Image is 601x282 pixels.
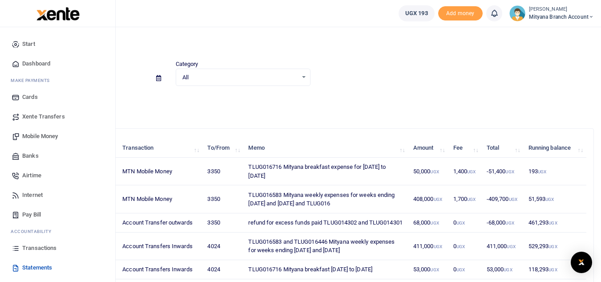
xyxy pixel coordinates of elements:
[524,260,587,279] td: 118,293
[504,267,512,272] small: UGX
[7,107,108,127] a: Xente Transfers
[456,221,465,225] small: UGX
[22,151,39,160] span: Banks
[408,185,448,213] td: 408,000
[22,191,43,200] span: Internet
[434,197,442,202] small: UGX
[22,244,56,253] span: Transactions
[22,132,58,141] span: Mobile Money
[176,60,198,69] label: Category
[117,185,202,213] td: MTN Mobile Money
[202,139,243,158] th: To/From: activate to sort column ascending
[117,158,202,185] td: MTN Mobile Money
[507,244,515,249] small: UGX
[482,185,524,213] td: -409,700
[482,233,524,260] td: 411,000
[467,169,476,174] small: UGX
[36,7,80,20] img: logo-large
[395,5,438,21] li: Wallet ballance
[524,213,587,233] td: 461,293
[202,213,243,233] td: 3350
[7,146,108,166] a: Banks
[7,166,108,185] a: Airtime
[7,258,108,278] a: Statements
[22,263,52,272] span: Statements
[549,221,557,225] small: UGX
[438,9,483,16] a: Add money
[117,213,202,233] td: Account Transfer outwards
[456,244,465,249] small: UGX
[17,228,51,235] span: countability
[182,73,298,82] span: All
[524,185,587,213] td: 51,593
[448,233,482,260] td: 0
[482,260,524,279] td: 53,000
[524,233,587,260] td: 529,293
[438,6,483,21] li: Toup your wallet
[243,139,408,158] th: Memo: activate to sort column ascending
[482,139,524,158] th: Total: activate to sort column ascending
[505,221,514,225] small: UGX
[7,87,108,107] a: Cards
[22,171,41,180] span: Airtime
[34,38,594,48] h4: Statements
[538,169,546,174] small: UGX
[202,260,243,279] td: 4024
[117,233,202,260] td: Account Transfers Inwards
[448,260,482,279] td: 0
[408,139,448,158] th: Amount: activate to sort column ascending
[430,169,439,174] small: UGX
[405,9,428,18] span: UGX 193
[408,233,448,260] td: 411,000
[434,244,442,249] small: UGX
[467,197,476,202] small: UGX
[549,244,557,249] small: UGX
[7,205,108,225] a: Pay Bill
[22,59,50,68] span: Dashboard
[456,267,465,272] small: UGX
[243,185,408,213] td: TLUG016583 Mityana weekly expenses for weeks ending [DATE] and [DATE] and TLUG016
[430,221,439,225] small: UGX
[7,225,108,238] li: Ac
[408,260,448,279] td: 53,000
[7,54,108,74] a: Dashboard
[545,197,554,202] small: UGX
[549,267,557,272] small: UGX
[7,238,108,258] a: Transactions
[22,210,41,219] span: Pay Bill
[505,169,514,174] small: UGX
[482,158,524,185] td: -51,400
[202,185,243,213] td: 3350
[529,6,594,13] small: [PERSON_NAME]
[448,139,482,158] th: Fee: activate to sort column ascending
[448,213,482,233] td: 0
[7,185,108,205] a: Internet
[482,213,524,233] td: -68,000
[22,112,65,121] span: Xente Transfers
[524,139,587,158] th: Running balance: activate to sort column ascending
[202,158,243,185] td: 3350
[509,197,517,202] small: UGX
[202,233,243,260] td: 4024
[117,260,202,279] td: Account Transfers Inwards
[529,13,594,21] span: Mityana Branch Account
[7,34,108,54] a: Start
[22,93,38,102] span: Cards
[36,10,80,16] a: logo-small logo-large logo-large
[448,158,482,185] td: 1,400
[243,260,408,279] td: TLUG016716 Mityana breakfast [DATE] to [DATE]
[509,5,525,21] img: profile-user
[399,5,435,21] a: UGX 193
[243,233,408,260] td: TLUG016583 and TLUG016446 Mityana weekly expenses for weeks ending [DATE] and [DATE]
[408,213,448,233] td: 68,000
[117,139,202,158] th: Transaction: activate to sort column ascending
[524,158,587,185] td: 193
[34,97,594,106] p: Download
[408,158,448,185] td: 50,000
[243,158,408,185] td: TLUG016716 Mityana breakfast expense for [DATE] to [DATE]
[7,127,108,146] a: Mobile Money
[243,213,408,233] td: refund for excess funds paid TLUG014302 and TLUG014301
[22,40,35,49] span: Start
[509,5,594,21] a: profile-user [PERSON_NAME] Mityana Branch Account
[15,77,50,84] span: ake Payments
